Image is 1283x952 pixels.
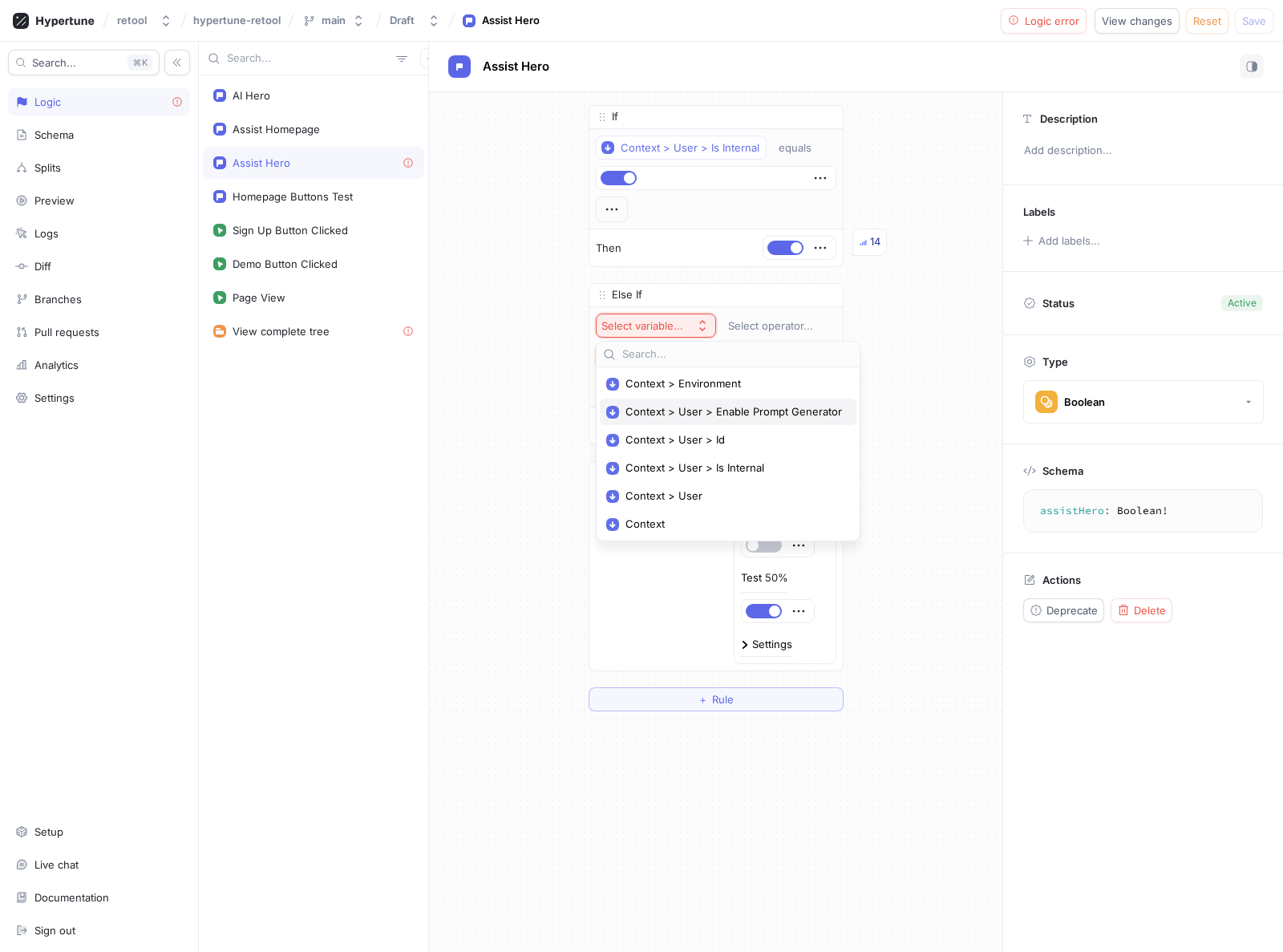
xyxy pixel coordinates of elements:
button: Select variable... [596,314,716,338]
button: View changes [1095,8,1180,34]
div: Boolean [1064,395,1105,409]
a: Documentation [8,884,190,911]
p: Type [1042,355,1068,368]
p: Actions [1042,573,1081,586]
div: View complete tree [233,325,330,338]
div: equals [779,141,811,155]
p: Description [1040,112,1098,125]
p: Add description... [1017,137,1269,164]
div: Demo Button Clicked [233,257,338,270]
p: Test [741,570,762,586]
span: Deprecate [1046,606,1098,615]
button: ＋Rule [589,687,844,711]
div: Active [1228,296,1257,310]
button: main [296,7,371,34]
div: Live chat [34,858,79,871]
span: Assist Hero [483,60,549,73]
div: Homepage Buttons Test [233,190,353,203]
span: hypertune-retool [193,14,281,26]
div: Settings [34,391,75,404]
div: Splits [34,161,61,174]
div: Sign Up Button Clicked [233,224,348,237]
div: 14 [870,234,880,250]
span: Search... [32,58,76,67]
span: Reset [1193,16,1221,26]
span: Rule [712,695,734,704]
div: Logic [34,95,61,108]
div: K [127,55,152,71]
div: main [322,14,346,27]
div: Preview [34,194,75,207]
span: Context > User > Id [625,433,842,447]
button: Add labels... [1018,230,1104,251]
span: ＋ [698,695,708,704]
div: Page View [233,291,285,304]
div: 50% [765,573,788,583]
p: If [612,109,618,125]
div: Pull requests [34,326,99,338]
button: Logic error [1001,8,1087,34]
span: Delete [1134,606,1166,615]
input: Search... [622,346,853,363]
div: Select variable... [601,319,683,333]
p: Status [1042,292,1075,314]
div: Diff [34,260,51,273]
p: Labels [1023,205,1055,218]
div: Context > User > Is Internal [621,141,759,155]
div: Documentation [34,891,109,904]
div: AI Hero [233,89,270,102]
div: Analytics [34,359,79,371]
div: Settings [752,639,792,650]
button: Context > User > Is Internal [596,136,767,160]
button: Select operator... [721,314,836,338]
span: View changes [1102,16,1172,26]
button: Draft [383,7,447,34]
button: Delete [1111,598,1172,622]
p: Then [596,241,621,257]
span: Context > User [625,489,842,503]
div: Assist Hero [233,156,290,169]
button: Boolean [1023,380,1264,423]
div: Select operator... [728,319,813,333]
div: Branches [34,293,82,306]
button: retool [111,7,179,34]
div: retool [117,14,147,27]
input: Search... [227,51,390,67]
span: Logic error [1025,16,1079,26]
button: Save [1235,8,1273,34]
div: Logs [34,227,59,240]
span: Context > User > Is Internal [625,461,842,475]
div: Assist Homepage [233,123,320,136]
span: Context [625,517,842,531]
div: Add labels... [1038,236,1100,246]
div: Assist Hero [482,13,540,29]
textarea: assistHero: Boolean! [1030,496,1256,525]
p: Schema [1042,464,1083,477]
span: Context > Environment [625,377,842,391]
p: Else If [612,287,642,303]
div: Schema [34,128,74,141]
button: Deprecate [1023,598,1104,622]
div: Sign out [34,924,75,937]
button: Search...K [8,50,160,75]
span: Context > User > Enable Prompt Generator [625,405,842,419]
div: Draft [390,14,415,27]
span: Save [1242,16,1266,26]
button: Reset [1186,8,1228,34]
div: Setup [34,825,63,838]
button: equals [771,136,835,160]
